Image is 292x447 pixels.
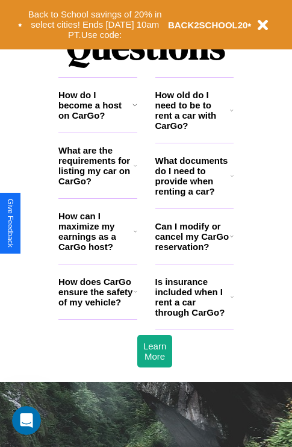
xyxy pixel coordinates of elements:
h3: Is insurance included when I rent a car through CarGo? [155,277,231,317]
div: Give Feedback [6,199,14,248]
h3: Can I modify or cancel my CarGo reservation? [155,221,230,252]
button: Back to School savings of 20% in select cities! Ends [DATE] 10am PT.Use code: [22,6,168,43]
h3: What documents do I need to provide when renting a car? [155,155,231,196]
h3: How does CarGo ensure the safety of my vehicle? [58,277,134,307]
h3: How do I become a host on CarGo? [58,90,132,120]
h3: How can I maximize my earnings as a CarGo host? [58,211,134,252]
h3: What are the requirements for listing my car on CarGo? [58,145,134,186]
h3: How old do I need to be to rent a car with CarGo? [155,90,231,131]
b: BACK2SCHOOL20 [168,20,248,30]
iframe: Intercom live chat [12,406,41,435]
button: Learn More [137,335,172,367]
